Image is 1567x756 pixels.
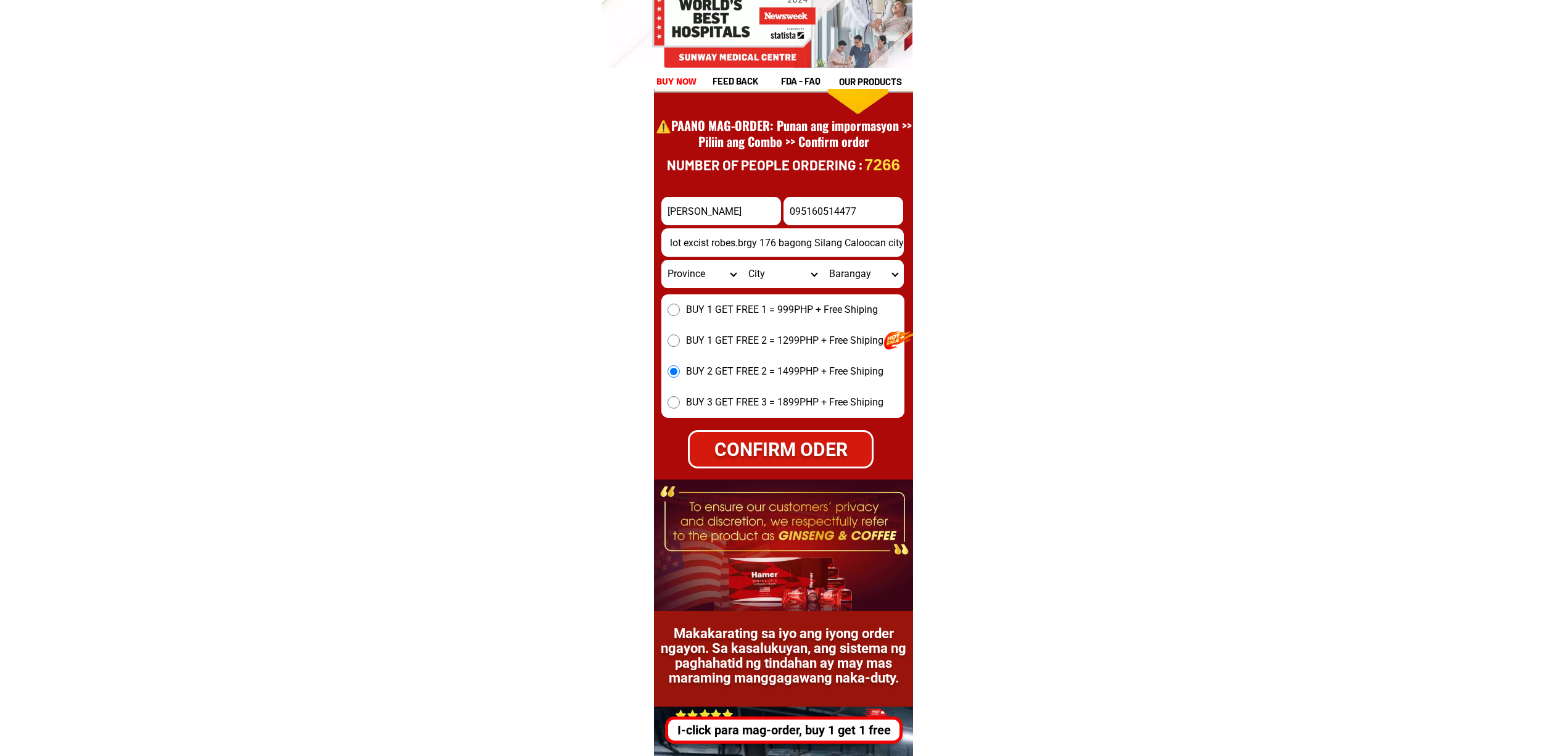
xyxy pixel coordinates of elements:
[668,304,680,316] input: BUY 1 GET FREE 1 = 999PHP + Free Shiping
[686,302,878,317] span: BUY 1 GET FREE 1 = 999PHP + Free Shiping
[661,626,907,686] h1: Makakarating sa iyo ang iyong order ngayon. Sa kasalukuyan, ang sistema ng paghahatid ng tindahan...
[661,197,781,225] input: Input full_name
[781,74,850,88] h1: fda - FAQ
[839,75,911,89] h1: our products
[668,396,680,409] input: BUY 3 GET FREE 3 = 1899PHP + Free Shiping
[690,435,872,463] div: CONFIRM ODER
[686,364,883,379] span: BUY 2 GET FREE 2 = 1499PHP + Free Shiping
[686,333,883,348] span: BUY 1 GET FREE 2 = 1299PHP + Free Shiping
[668,334,680,347] input: BUY 1 GET FREE 2 = 1299PHP + Free Shiping
[866,155,899,175] p: 7266
[668,365,680,378] input: BUY 2 GET FREE 2 = 1499PHP + Free Shiping
[686,395,883,410] span: BUY 3 GET FREE 3 = 1899PHP + Free Shiping
[667,721,898,739] div: I-click para mag-order, buy 1 get 1 free
[713,74,779,88] h1: feed back
[742,260,823,288] select: Select district
[661,228,904,257] input: Input address
[657,75,697,89] h1: buy now
[661,260,742,288] select: Select province
[783,197,903,225] input: Input phone_number
[655,117,912,165] h1: ⚠️️PAANO MAG-ORDER: Punan ang impormasyon >> Piliin ang Combo >> Confirm order
[823,260,904,288] select: Select commune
